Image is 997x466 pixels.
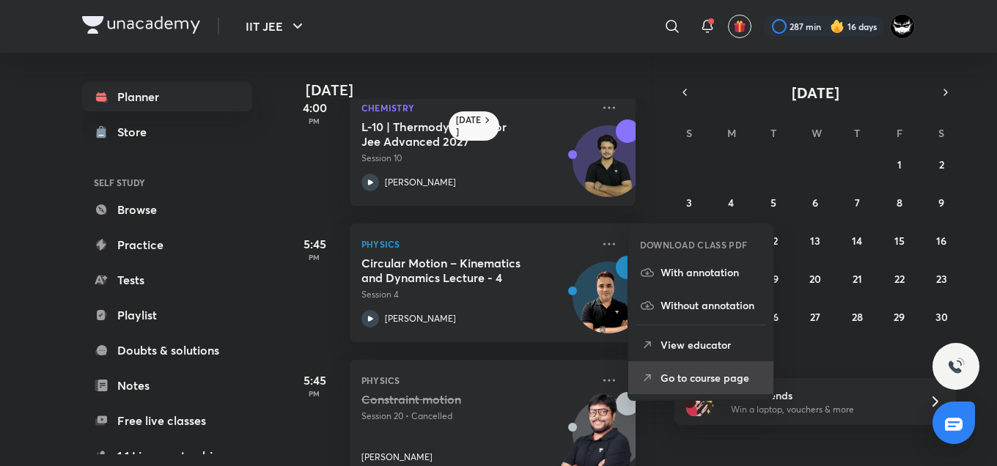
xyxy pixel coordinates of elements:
[854,126,860,140] abbr: Thursday
[285,116,344,125] p: PM
[728,15,751,38] button: avatar
[285,99,344,116] h5: 4:00
[361,451,433,464] p: [PERSON_NAME]
[939,158,944,171] abbr: August 2, 2025
[82,195,252,224] a: Browse
[361,288,592,301] p: Session 4
[894,234,905,248] abbr: August 15, 2025
[385,312,456,325] p: [PERSON_NAME]
[888,229,911,252] button: August 15, 2025
[853,272,862,286] abbr: August 21, 2025
[82,16,200,34] img: Company Logo
[285,389,344,398] p: PM
[728,196,734,210] abbr: August 4, 2025
[640,238,748,251] h6: DOWNLOAD CLASS PDF
[661,370,762,385] p: Go to course page
[803,305,827,328] button: August 27, 2025
[686,126,692,140] abbr: Sunday
[573,270,644,340] img: Avatar
[661,337,762,352] p: View educator
[385,176,456,189] p: [PERSON_NAME]
[803,267,827,290] button: August 20, 2025
[936,272,947,286] abbr: August 23, 2025
[361,410,592,423] p: Session 20 • Cancelled
[677,191,701,214] button: August 3, 2025
[938,196,944,210] abbr: August 9, 2025
[285,235,344,253] h5: 5:45
[456,114,482,138] h6: [DATE]
[812,126,822,140] abbr: Wednesday
[852,234,862,248] abbr: August 14, 2025
[733,20,746,33] img: avatar
[661,297,762,313] p: Without annotation
[82,300,252,330] a: Playlist
[830,19,845,34] img: streak
[888,267,911,290] button: August 22, 2025
[897,158,902,171] abbr: August 1, 2025
[82,406,252,435] a: Free live classes
[686,196,692,210] abbr: August 3, 2025
[938,126,944,140] abbr: Saturday
[935,310,948,324] abbr: August 30, 2025
[573,133,644,204] img: Avatar
[845,305,869,328] button: August 28, 2025
[888,305,911,328] button: August 29, 2025
[930,191,953,214] button: August 9, 2025
[285,371,344,389] h5: 5:45
[731,403,911,416] p: Win a laptop, vouchers & more
[792,83,839,103] span: [DATE]
[727,126,736,140] abbr: Monday
[306,81,650,99] h4: [DATE]
[845,191,869,214] button: August 7, 2025
[361,235,592,253] p: Physics
[852,310,863,324] abbr: August 28, 2025
[803,229,827,252] button: August 13, 2025
[82,371,252,400] a: Notes
[695,82,935,103] button: [DATE]
[897,126,902,140] abbr: Friday
[686,387,715,416] img: referral
[930,229,953,252] button: August 16, 2025
[930,152,953,176] button: August 2, 2025
[361,119,544,149] h5: L-10 | Thermodynamics for Jee Advanced 2027
[361,99,592,116] p: Chemistry
[361,371,592,389] p: Physics
[82,170,252,195] h6: SELF STUDY
[930,305,953,328] button: August 30, 2025
[810,234,820,248] abbr: August 13, 2025
[731,388,911,403] h6: Refer friends
[82,16,200,37] a: Company Logo
[361,256,544,285] h5: Circular Motion – Kinematics and Dynamics Lecture - 4
[845,267,869,290] button: August 21, 2025
[82,336,252,365] a: Doubts & solutions
[888,191,911,214] button: August 8, 2025
[762,191,785,214] button: August 5, 2025
[845,229,869,252] button: August 14, 2025
[809,272,821,286] abbr: August 20, 2025
[810,310,820,324] abbr: August 27, 2025
[285,253,344,262] p: PM
[897,196,902,210] abbr: August 8, 2025
[770,196,776,210] abbr: August 5, 2025
[361,392,544,407] h5: Constraint motion
[82,265,252,295] a: Tests
[936,234,946,248] abbr: August 16, 2025
[855,196,860,210] abbr: August 7, 2025
[770,126,776,140] abbr: Tuesday
[237,12,315,41] button: IIT JEE
[719,191,743,214] button: August 4, 2025
[82,230,252,259] a: Practice
[930,267,953,290] button: August 23, 2025
[803,191,827,214] button: August 6, 2025
[361,152,592,165] p: Session 10
[812,196,818,210] abbr: August 6, 2025
[894,310,905,324] abbr: August 29, 2025
[661,265,762,280] p: With annotation
[888,152,911,176] button: August 1, 2025
[82,82,252,111] a: Planner
[82,117,252,147] a: Store
[947,358,965,375] img: ttu
[117,123,155,141] div: Store
[894,272,905,286] abbr: August 22, 2025
[890,14,915,39] img: ARSH Khan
